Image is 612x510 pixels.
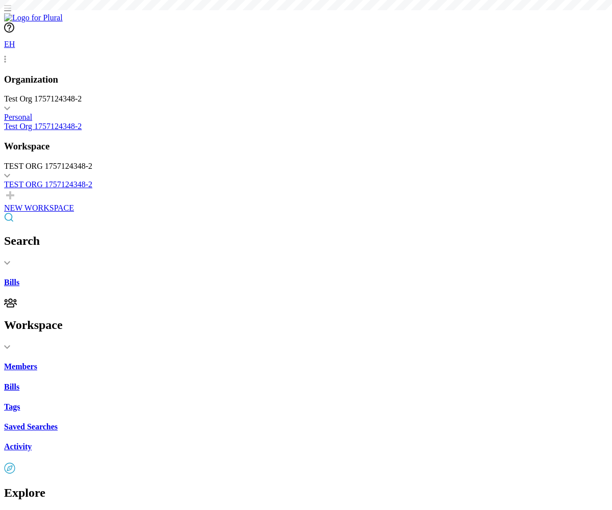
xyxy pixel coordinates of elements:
[4,442,608,451] a: Activity
[4,13,63,22] img: Logo for Plural
[4,162,608,171] div: TEST ORG 1757124348-2
[4,122,608,131] a: Test Org 1757124348-2
[4,35,24,55] div: EH
[4,189,608,213] a: NEW WORKSPACE
[4,35,608,64] a: EH
[4,141,608,152] h3: Workspace
[4,382,608,392] a: Bills
[4,180,608,189] a: TEST ORG 1757124348-2
[4,94,608,104] div: Test Org 1757124348-2
[4,74,608,85] h3: Organization
[4,486,608,500] h2: Explore
[4,234,608,248] h2: Search
[4,113,608,122] a: Personal
[4,362,608,371] a: Members
[4,402,608,412] a: Tags
[4,422,608,431] a: Saved Searches
[4,318,608,332] h2: Workspace
[4,203,608,213] div: NEW WORKSPACE
[4,278,608,287] a: Bills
